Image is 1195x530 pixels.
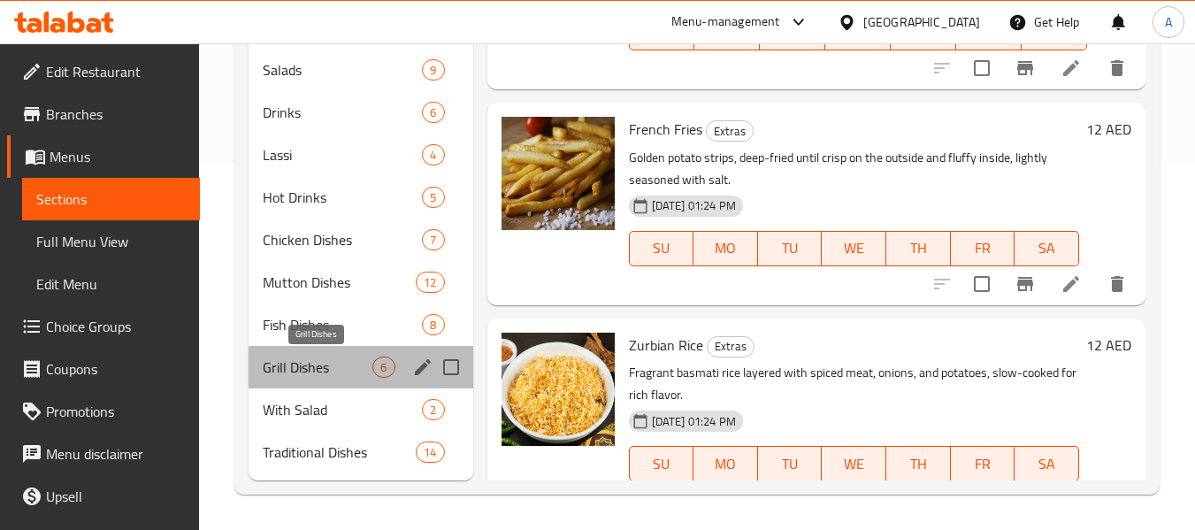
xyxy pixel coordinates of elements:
[886,446,951,481] button: TH
[423,104,443,121] span: 6
[423,62,443,79] span: 9
[829,451,879,477] span: WE
[249,303,472,346] div: Fish Dishes8
[637,235,687,261] span: SU
[958,451,1008,477] span: FR
[758,231,823,266] button: TU
[36,188,186,210] span: Sections
[637,20,688,46] span: SU
[249,346,472,388] div: Grill Dishes6edit
[502,117,615,230] img: French Fries
[1022,235,1072,261] span: SA
[822,446,886,481] button: WE
[422,399,444,420] div: items
[1015,231,1079,266] button: SA
[1165,12,1172,32] span: A
[422,102,444,123] div: items
[822,231,886,266] button: WE
[416,272,444,293] div: items
[1086,333,1131,357] h6: 12 AED
[1096,263,1138,305] button: delete
[645,413,743,430] span: [DATE] 01:24 PM
[637,451,687,477] span: SU
[50,146,186,167] span: Menus
[7,93,200,135] a: Branches
[249,91,472,134] div: Drinks6
[36,273,186,295] span: Edit Menu
[706,120,754,142] div: Extras
[263,357,372,378] span: Grill Dishes
[263,59,422,81] div: Salads
[629,231,694,266] button: SU
[701,451,751,477] span: MO
[629,362,1079,406] p: Fragrant basmati rice layered with spiced meat, onions, and potatoes, slow-cooked for rich flavor.
[36,231,186,252] span: Full Menu View
[263,442,416,463] span: Traditional Dishes
[701,235,751,261] span: MO
[1096,478,1138,520] button: delete
[832,20,884,46] span: WE
[829,235,879,261] span: WE
[22,263,200,305] a: Edit Menu
[7,305,200,348] a: Choice Groups
[46,401,186,422] span: Promotions
[1029,20,1080,46] span: SA
[417,274,443,291] span: 12
[263,314,422,335] span: Fish Dishes
[1061,273,1082,295] a: Edit menu item
[417,444,443,461] span: 14
[422,187,444,208] div: items
[765,235,816,261] span: TU
[707,121,753,142] span: Extras
[263,229,422,250] div: Chicken Dishes
[502,333,615,446] img: Zurbian Rice
[1004,478,1046,520] button: Branch-specific-item
[958,235,1008,261] span: FR
[1096,47,1138,89] button: delete
[693,446,758,481] button: MO
[893,235,944,261] span: TH
[886,231,951,266] button: TH
[767,20,818,46] span: TU
[422,229,444,250] div: items
[423,402,443,419] span: 2
[263,144,422,165] div: Lassi
[863,12,980,32] div: [GEOGRAPHIC_DATA]
[1015,446,1079,481] button: SA
[629,147,1079,191] p: Golden potato strips, deep-fried until crisp on the outside and fluffy inside, lightly seasoned w...
[7,433,200,475] a: Menu disclaimer
[629,332,703,358] span: Zurbian Rice
[46,316,186,337] span: Choice Groups
[1004,47,1046,89] button: Branch-specific-item
[249,176,472,219] div: Hot Drinks5
[7,475,200,518] a: Upsell
[410,354,436,380] button: edit
[46,61,186,82] span: Edit Restaurant
[963,20,1015,46] span: FR
[708,336,754,357] span: Extras
[249,49,472,91] div: Salads9
[645,197,743,214] span: [DATE] 01:24 PM
[707,336,755,357] div: Extras
[46,486,186,507] span: Upsell
[1022,451,1072,477] span: SA
[898,20,949,46] span: TH
[7,390,200,433] a: Promotions
[416,442,444,463] div: items
[7,348,200,390] a: Coupons
[693,231,758,266] button: MO
[263,272,416,293] span: Mutton Dishes
[46,358,186,380] span: Coupons
[951,231,1015,266] button: FR
[423,317,443,334] span: 8
[951,446,1015,481] button: FR
[422,59,444,81] div: items
[46,104,186,125] span: Branches
[263,187,422,208] span: Hot Drinks
[263,399,422,420] span: With Salad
